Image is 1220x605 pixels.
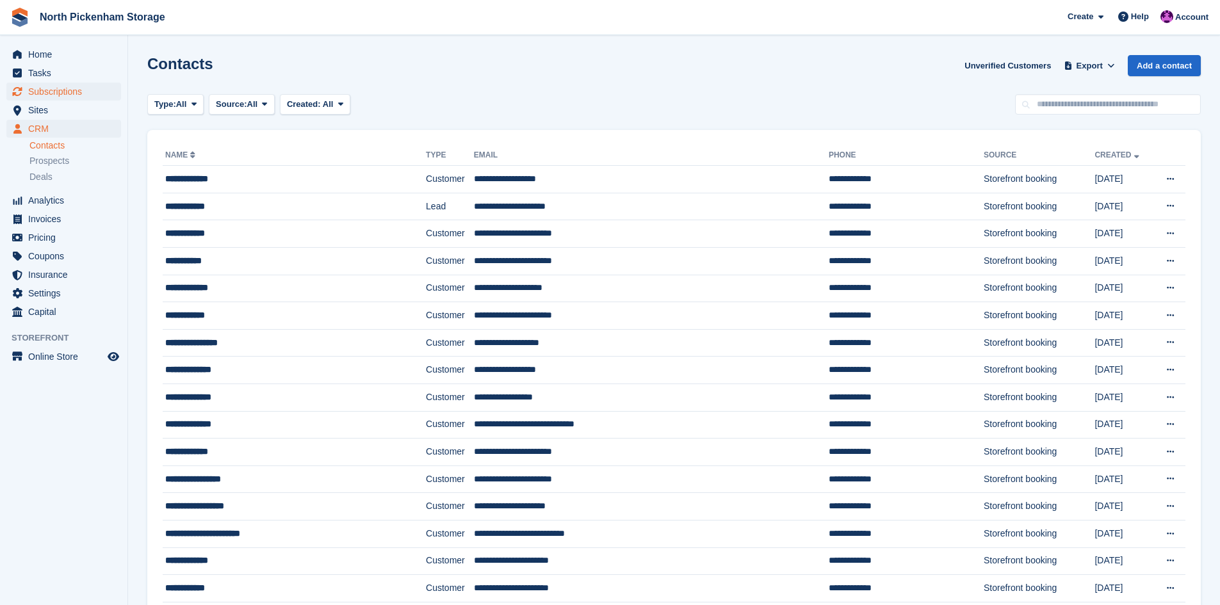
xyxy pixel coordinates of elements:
[426,275,474,302] td: Customer
[1094,220,1152,248] td: [DATE]
[106,349,121,364] a: Preview store
[1160,10,1173,23] img: James Gulliver
[426,520,474,547] td: Customer
[1094,193,1152,220] td: [DATE]
[6,210,121,228] a: menu
[426,166,474,193] td: Customer
[1094,383,1152,411] td: [DATE]
[1094,520,1152,547] td: [DATE]
[165,150,198,159] a: Name
[12,332,127,344] span: Storefront
[28,83,105,101] span: Subscriptions
[984,329,1094,357] td: Storefront booking
[28,45,105,63] span: Home
[6,45,121,63] a: menu
[426,575,474,602] td: Customer
[35,6,170,28] a: North Pickenham Storage
[984,520,1094,547] td: Storefront booking
[1094,329,1152,357] td: [DATE]
[426,302,474,330] td: Customer
[984,302,1094,330] td: Storefront booking
[29,155,69,167] span: Prospects
[1094,302,1152,330] td: [DATE]
[147,94,204,115] button: Type: All
[323,99,334,109] span: All
[984,411,1094,439] td: Storefront booking
[426,439,474,466] td: Customer
[1077,60,1103,72] span: Export
[6,83,121,101] a: menu
[984,575,1094,602] td: Storefront booking
[28,120,105,138] span: CRM
[984,493,1094,520] td: Storefront booking
[6,101,121,119] a: menu
[426,193,474,220] td: Lead
[426,547,474,575] td: Customer
[1094,150,1141,159] a: Created
[984,193,1094,220] td: Storefront booking
[426,357,474,384] td: Customer
[6,247,121,265] a: menu
[6,284,121,302] a: menu
[6,229,121,246] a: menu
[426,145,474,166] th: Type
[6,64,121,82] a: menu
[1094,493,1152,520] td: [DATE]
[984,247,1094,275] td: Storefront booking
[984,439,1094,466] td: Storefront booking
[829,145,984,166] th: Phone
[426,411,474,439] td: Customer
[1094,275,1152,302] td: [DATE]
[1094,357,1152,384] td: [DATE]
[28,247,105,265] span: Coupons
[209,94,275,115] button: Source: All
[28,229,105,246] span: Pricing
[6,191,121,209] a: menu
[28,191,105,209] span: Analytics
[6,303,121,321] a: menu
[1094,547,1152,575] td: [DATE]
[426,329,474,357] td: Customer
[29,140,121,152] a: Contacts
[6,348,121,366] a: menu
[28,284,105,302] span: Settings
[984,275,1094,302] td: Storefront booking
[287,99,321,109] span: Created:
[984,357,1094,384] td: Storefront booking
[426,383,474,411] td: Customer
[1094,465,1152,493] td: [DATE]
[984,383,1094,411] td: Storefront booking
[28,210,105,228] span: Invoices
[474,145,829,166] th: Email
[28,266,105,284] span: Insurance
[984,166,1094,193] td: Storefront booking
[6,266,121,284] a: menu
[28,348,105,366] span: Online Store
[1094,247,1152,275] td: [DATE]
[29,170,121,184] a: Deals
[1061,55,1118,76] button: Export
[1094,411,1152,439] td: [DATE]
[6,120,121,138] a: menu
[1128,55,1201,76] a: Add a contact
[984,465,1094,493] td: Storefront booking
[1094,166,1152,193] td: [DATE]
[280,94,350,115] button: Created: All
[147,55,213,72] h1: Contacts
[1068,10,1093,23] span: Create
[247,98,258,111] span: All
[10,8,29,27] img: stora-icon-8386f47178a22dfd0bd8f6a31ec36ba5ce8667c1dd55bd0f319d3a0aa187defe.svg
[28,101,105,119] span: Sites
[426,493,474,520] td: Customer
[29,171,53,183] span: Deals
[984,220,1094,248] td: Storefront booking
[1175,11,1208,24] span: Account
[426,220,474,248] td: Customer
[1131,10,1149,23] span: Help
[984,547,1094,575] td: Storefront booking
[28,303,105,321] span: Capital
[426,465,474,493] td: Customer
[154,98,176,111] span: Type:
[176,98,187,111] span: All
[29,154,121,168] a: Prospects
